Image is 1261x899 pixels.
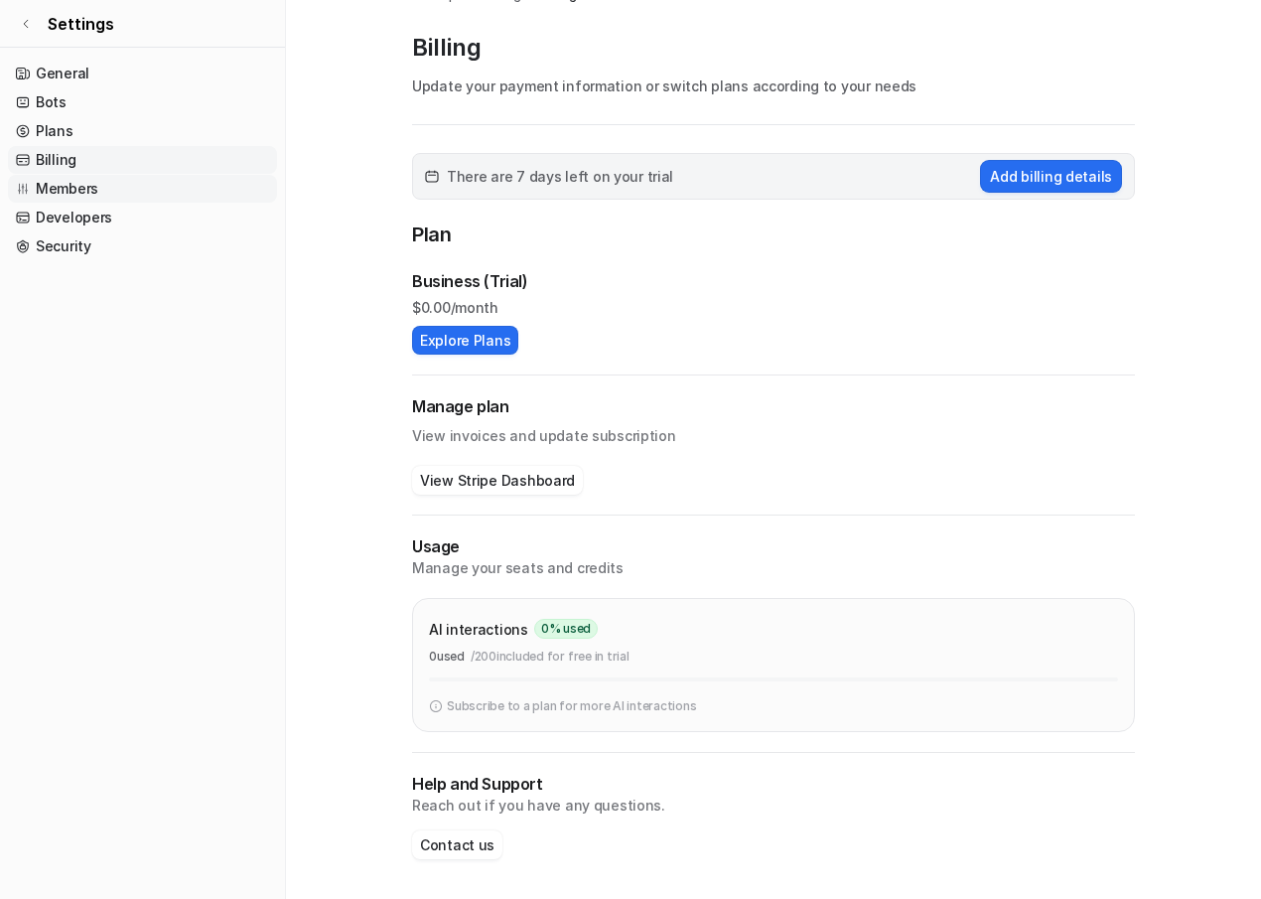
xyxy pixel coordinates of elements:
p: $ 0.00/month [412,297,1135,318]
h2: Manage plan [412,395,1135,418]
button: Add billing details [980,160,1122,193]
p: Manage your seats and credits [412,558,1135,578]
p: Billing [412,32,1135,64]
span: 0 % used [534,619,598,639]
a: Security [8,232,277,260]
button: Explore Plans [412,326,518,355]
a: Billing [8,146,277,174]
p: Plan [412,220,1135,253]
button: Contact us [412,830,502,859]
p: 0 used [429,648,465,666]
a: Plans [8,117,277,145]
p: View invoices and update subscription [412,418,1135,446]
img: calender-icon.svg [425,170,439,184]
p: Subscribe to a plan for more AI interactions [447,697,696,715]
p: Help and Support [412,773,1135,796]
p: Usage [412,535,1135,558]
span: There are 7 days left on your trial [447,166,673,187]
button: View Stripe Dashboard [412,466,583,495]
p: Business (Trial) [412,269,528,293]
p: / 200 included for free in trial [471,648,630,666]
a: Developers [8,204,277,231]
p: Reach out if you have any questions. [412,796,1135,816]
a: Bots [8,88,277,116]
p: AI interactions [429,619,528,640]
a: Members [8,175,277,203]
a: General [8,60,277,87]
p: Update your payment information or switch plans according to your needs [412,75,1135,96]
span: Settings [48,12,114,36]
